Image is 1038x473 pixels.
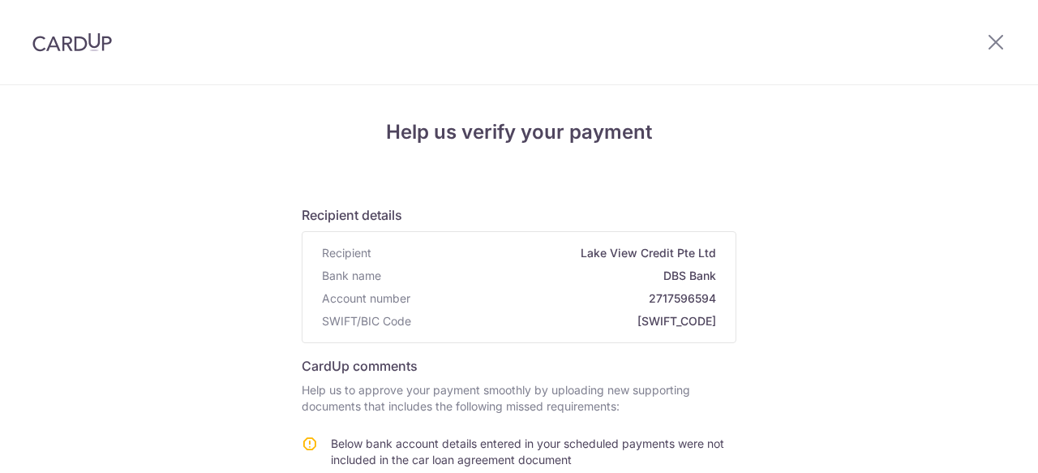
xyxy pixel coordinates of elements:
span: [SWIFT_CODE] [418,313,716,329]
h4: Help us verify your payment [302,118,736,147]
span: Account number [322,290,410,307]
img: CardUp [32,32,112,52]
span: SWIFT/BIC Code [322,313,411,329]
span: Recipient [322,245,371,261]
p: Help us to approve your payment smoothly by uploading new supporting documents that includes the ... [302,382,736,415]
h6: Recipient details [302,205,736,225]
span: 2717596594 [417,290,716,307]
span: Bank name [322,268,381,284]
span: DBS Bank [388,268,716,284]
h6: CardUp comments [302,356,736,376]
span: Below bank account details entered in your scheduled payments were not included in the car loan a... [331,436,724,467]
span: Lake View Credit Pte Ltd [378,245,716,261]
